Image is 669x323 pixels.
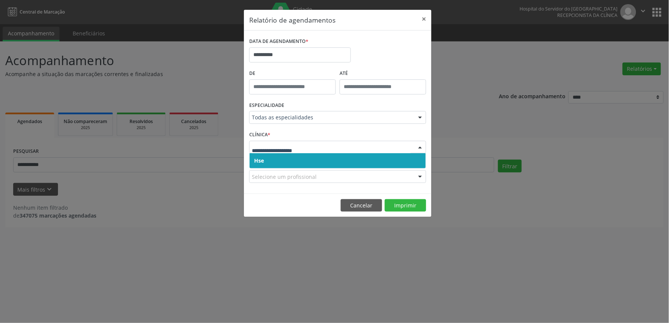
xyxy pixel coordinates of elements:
span: Todas as especialidades [252,114,411,121]
span: Hse [254,157,264,164]
button: Close [416,10,431,28]
h5: Relatório de agendamentos [249,15,335,25]
span: Selecione um profissional [252,173,317,181]
label: CLÍNICA [249,129,270,141]
label: ESPECIALIDADE [249,100,284,111]
label: De [249,68,336,79]
button: Imprimir [385,199,426,212]
label: DATA DE AGENDAMENTO [249,36,308,47]
button: Cancelar [341,199,382,212]
label: ATÉ [340,68,426,79]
